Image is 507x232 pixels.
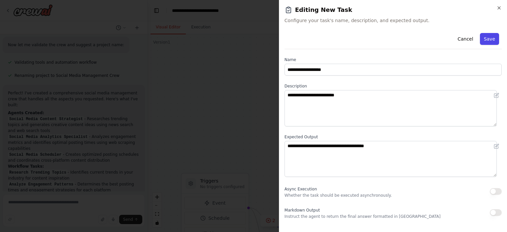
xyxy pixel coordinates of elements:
[492,142,500,150] button: Open in editor
[492,91,500,99] button: Open in editor
[285,17,502,24] span: Configure your task's name, description, and expected output.
[285,208,320,213] span: Markdown Output
[285,214,441,219] p: Instruct the agent to return the final answer formatted in [GEOGRAPHIC_DATA]
[285,57,502,62] label: Name
[454,33,477,45] button: Cancel
[285,5,502,15] h2: Editing New Task
[285,187,317,191] span: Async Execution
[285,134,502,140] label: Expected Output
[480,33,499,45] button: Save
[285,193,392,198] p: Whether the task should be executed asynchronously.
[285,83,502,89] label: Description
